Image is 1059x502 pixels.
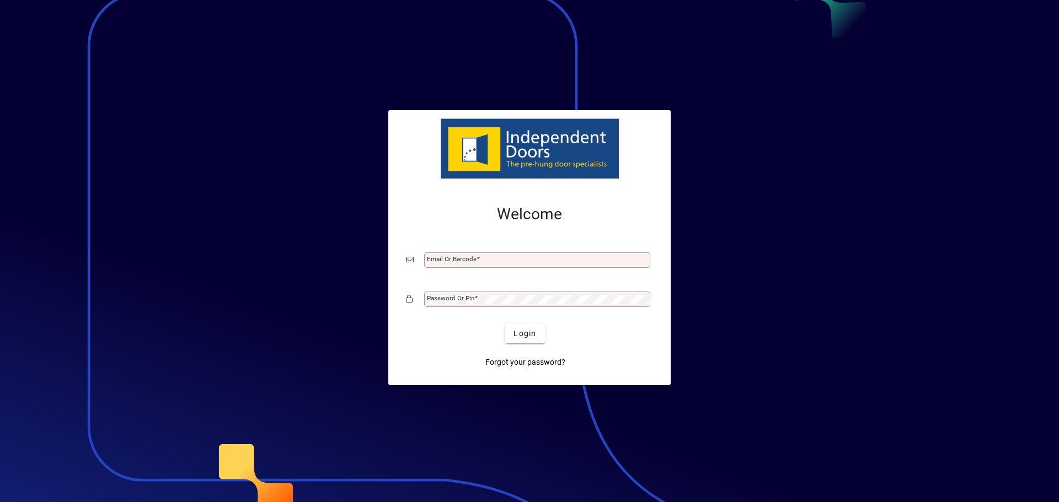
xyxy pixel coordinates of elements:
[427,255,477,263] mat-label: Email or Barcode
[427,294,474,302] mat-label: Password or Pin
[514,328,536,339] span: Login
[485,357,565,368] span: Forgot your password?
[505,323,545,343] button: Login
[406,205,653,224] h2: Welcome
[481,352,570,372] a: Forgot your password?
